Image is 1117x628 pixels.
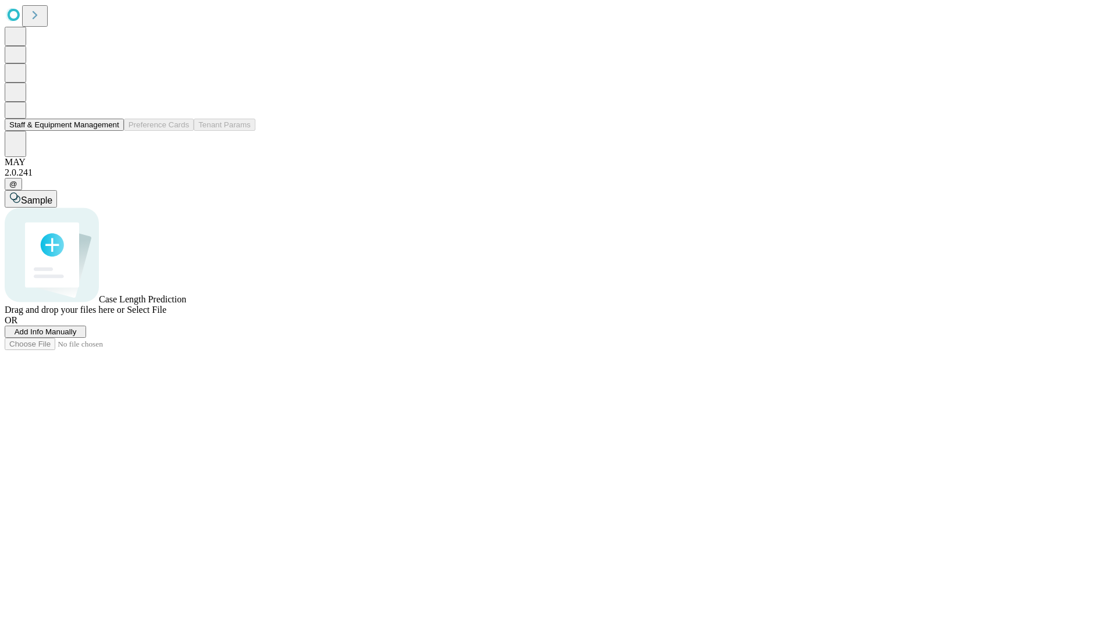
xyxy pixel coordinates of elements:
span: OR [5,315,17,325]
button: @ [5,178,22,190]
span: Case Length Prediction [99,294,186,304]
button: Add Info Manually [5,326,86,338]
span: Add Info Manually [15,327,77,336]
div: MAY [5,157,1112,167]
span: @ [9,180,17,188]
span: Drag and drop your files here or [5,305,124,315]
button: Staff & Equipment Management [5,119,124,131]
div: 2.0.241 [5,167,1112,178]
button: Preference Cards [124,119,194,131]
button: Sample [5,190,57,208]
button: Tenant Params [194,119,255,131]
span: Sample [21,195,52,205]
span: Select File [127,305,166,315]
